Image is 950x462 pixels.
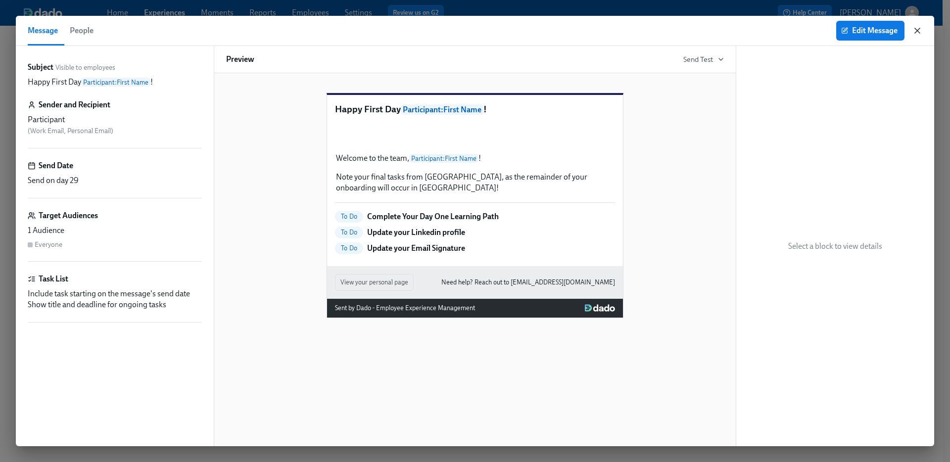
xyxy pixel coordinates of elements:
div: Show title and deadline for ongoing tasks [28,299,202,310]
h6: Target Audiences [39,210,98,221]
label: Subject [28,62,53,73]
h6: Preview [226,54,254,65]
span: To Do [335,229,363,236]
span: To Do [335,213,363,220]
img: Dado [585,304,615,312]
span: Participant : First Name [81,78,150,87]
p: Update your Linkedin profile [367,227,465,238]
div: 1 Audience [28,225,202,236]
p: Complete Your Day One Learning Path [367,211,499,222]
div: Send on day 29 [28,175,202,186]
span: People [70,24,94,38]
span: Edit Message [843,26,898,36]
button: View your personal page [335,274,414,291]
button: Send Test [683,54,724,64]
div: Sent by Dado - Employee Experience Management [335,303,475,314]
span: ( Work Email, Personal Email ) [28,127,113,135]
p: Happy First Day ! [28,77,153,88]
div: Select a block to view details [736,46,934,446]
div: Include task starting on the message's send date [28,288,202,299]
span: To Do [335,244,363,252]
p: Happy First Day ! [335,103,615,116]
div: Everyone [35,240,62,249]
a: Need help? Reach out to [EMAIL_ADDRESS][DOMAIN_NAME] [441,277,615,288]
h6: Send Date [39,160,73,171]
div: Welcome to the team,Participant:First Name! Note your final tasks from [GEOGRAPHIC_DATA], as the ... [335,152,615,194]
h6: Task List [39,274,68,284]
span: Message [28,24,58,38]
h6: Sender and Recipient [39,99,110,110]
div: Participant [28,114,202,125]
p: Update your Email Signature [367,243,465,254]
span: View your personal page [340,277,408,287]
button: Edit Message [836,21,904,41]
span: Visible to employees [55,63,115,72]
span: Participant : First Name [401,104,483,115]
